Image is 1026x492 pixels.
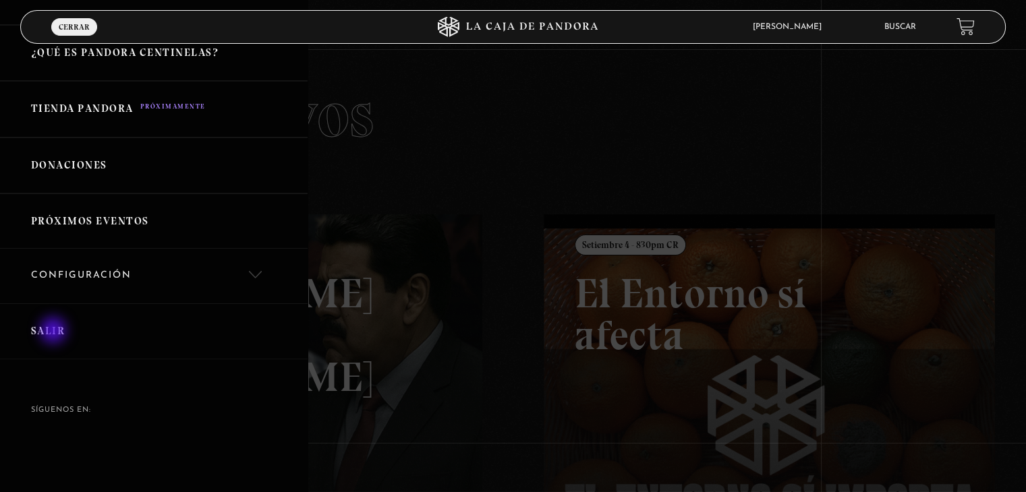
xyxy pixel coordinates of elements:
span: Cerrar [59,23,90,31]
a: Buscar [884,23,916,31]
span: Menu [63,34,86,44]
span: [PERSON_NAME] [746,23,835,31]
h4: SÍguenos en: [31,406,277,414]
a: View your shopping cart [957,18,975,36]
